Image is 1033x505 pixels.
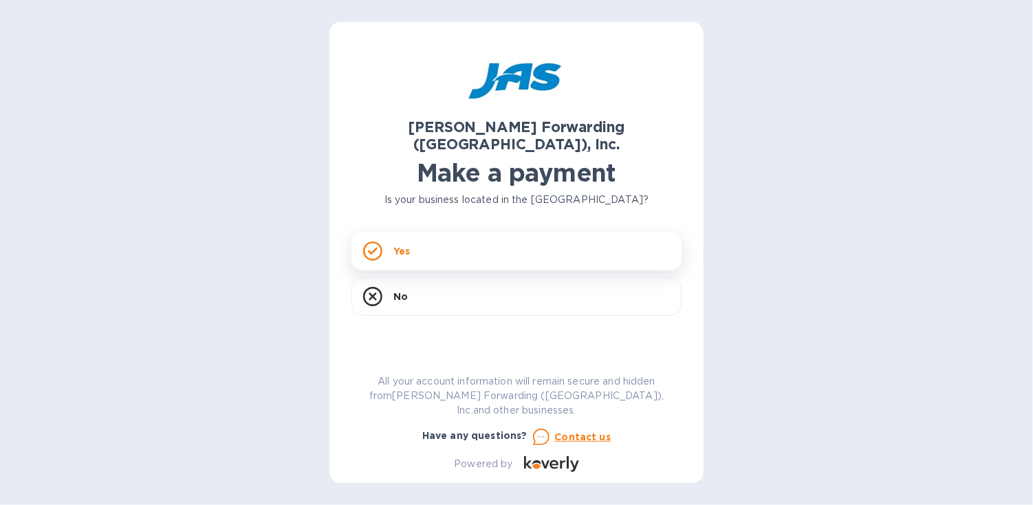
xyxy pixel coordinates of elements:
[393,244,410,258] p: Yes
[351,193,682,207] p: Is your business located in the [GEOGRAPHIC_DATA]?
[409,118,625,153] b: [PERSON_NAME] Forwarding ([GEOGRAPHIC_DATA]), Inc.
[351,374,682,418] p: All your account information will remain secure and hidden from [PERSON_NAME] Forwarding ([GEOGRA...
[351,158,682,187] h1: Make a payment
[393,290,408,303] p: No
[555,431,611,442] u: Contact us
[422,430,528,441] b: Have any questions?
[454,457,512,471] p: Powered by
